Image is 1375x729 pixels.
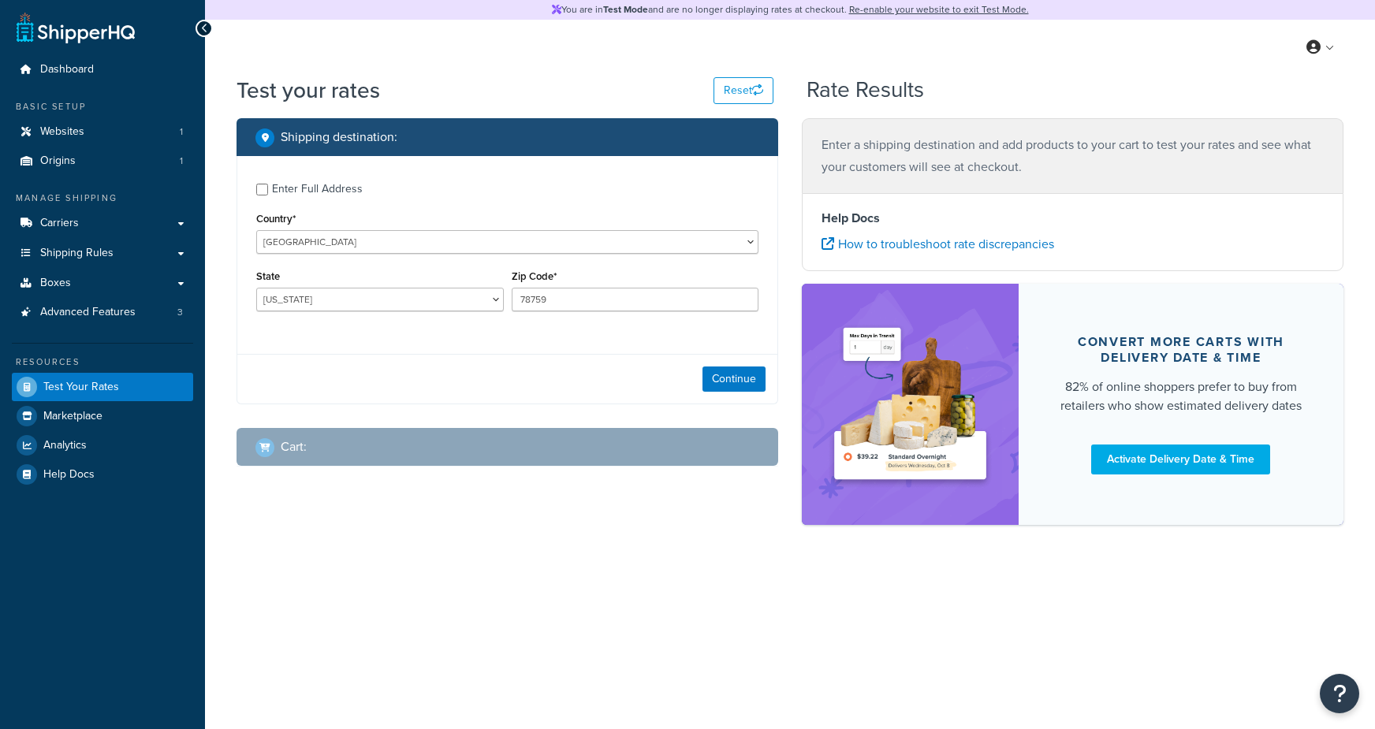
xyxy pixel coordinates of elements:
h1: Test your rates [237,75,380,106]
span: Dashboard [40,63,94,76]
button: Open Resource Center [1320,674,1359,713]
div: 82% of online shoppers prefer to buy from retailers who show estimated delivery dates [1056,378,1306,415]
strong: Test Mode [603,2,648,17]
span: 1 [180,154,183,168]
span: Analytics [43,439,87,452]
span: Test Your Rates [43,381,119,394]
img: feature-image-ddt-36eae7f7280da8017bfb280eaccd9c446f90b1fe08728e4019434db127062ab4.png [825,307,995,501]
button: Continue [702,366,766,392]
a: Analytics [12,431,193,459]
label: State [256,270,280,282]
div: Manage Shipping [12,192,193,205]
a: Advanced Features3 [12,298,193,327]
a: Activate Delivery Date & Time [1091,444,1270,474]
a: How to troubleshoot rate discrepancies [822,235,1054,253]
span: Boxes [40,277,71,290]
div: Basic Setup [12,100,193,113]
span: 3 [177,306,183,319]
input: Enter Full Address [256,184,268,195]
label: Zip Code* [512,270,557,282]
div: Enter Full Address [272,178,363,200]
h2: Rate Results [807,78,924,102]
a: Websites1 [12,117,193,147]
span: Carriers [40,217,79,230]
a: Origins1 [12,147,193,176]
a: Carriers [12,209,193,238]
h2: Shipping destination : [281,130,397,144]
span: Websites [40,125,84,139]
li: Advanced Features [12,298,193,327]
span: Shipping Rules [40,247,114,260]
div: Resources [12,355,193,369]
a: Dashboard [12,55,193,84]
a: Test Your Rates [12,373,193,401]
span: Help Docs [43,468,95,482]
a: Marketplace [12,402,193,430]
li: Origins [12,147,193,176]
div: Convert more carts with delivery date & time [1056,334,1306,366]
h4: Help Docs [822,209,1324,228]
h2: Cart : [281,440,307,454]
span: Advanced Features [40,306,136,319]
span: 1 [180,125,183,139]
a: Boxes [12,269,193,298]
a: Re-enable your website to exit Test Mode. [849,2,1029,17]
p: Enter a shipping destination and add products to your cart to test your rates and see what your c... [822,134,1324,178]
a: Help Docs [12,460,193,489]
span: Marketplace [43,410,102,423]
a: Shipping Rules [12,239,193,268]
span: Origins [40,154,76,168]
button: Reset [714,77,773,104]
label: Country* [256,213,296,225]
